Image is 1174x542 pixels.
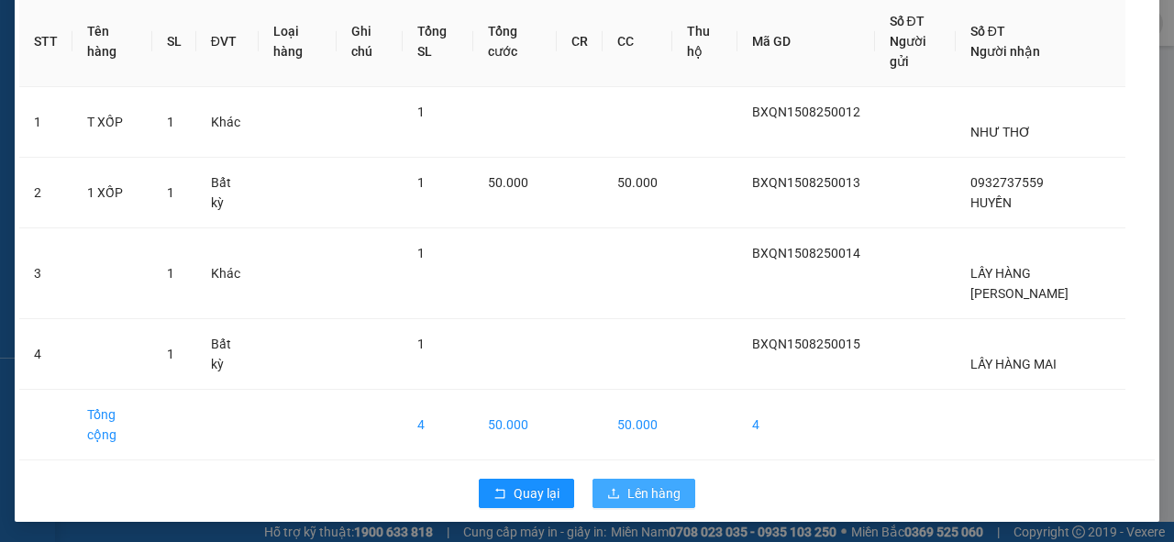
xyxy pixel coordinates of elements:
td: 50.000 [473,390,557,460]
span: HUYỀN [970,195,1012,210]
td: Khác [196,87,260,158]
td: Bất kỳ [196,158,260,228]
span: TC: [215,92,239,111]
td: Tổng cộng [72,390,152,460]
td: 3 [19,228,72,319]
span: Lên hàng [627,483,681,503]
button: rollbackQuay lại [479,479,574,508]
span: 1 [417,175,425,190]
td: 4 [403,390,473,460]
span: 1 [167,115,174,129]
td: 50.000 [603,390,672,460]
span: BXQN1508250013 [752,175,860,190]
span: Số ĐT [890,14,925,28]
span: 1 [167,266,174,281]
span: Người gửi [890,34,926,69]
span: Quay lại [514,483,559,503]
span: THÀNH CÔNG [215,82,332,146]
span: 50.000 [488,175,528,190]
td: Bất kỳ [196,319,260,390]
span: rollback [493,487,506,502]
span: 1 [417,246,425,260]
div: Bến xe Miền Đông [215,16,362,60]
span: Nhận: [215,17,259,37]
td: 4 [737,390,875,460]
span: BXQN1508250015 [752,337,860,351]
span: LẤY HÀNG MAI [970,357,1057,371]
span: Người nhận [970,44,1040,59]
td: 2 [19,158,72,228]
span: upload [607,487,620,502]
span: 50.000 [617,175,658,190]
button: uploadLên hàng [593,479,695,508]
span: 1 [167,347,174,361]
td: 4 [19,319,72,390]
span: Gửi: [16,17,44,37]
td: 1 [19,87,72,158]
span: Số ĐT [970,24,1005,39]
div: NHƯ THƠ [215,60,362,82]
div: Bến xe [GEOGRAPHIC_DATA] [16,16,202,60]
span: 1 [417,337,425,351]
span: BXQN1508250012 [752,105,860,119]
span: 0932737559 [970,175,1044,190]
span: NHƯ THƠ [970,125,1031,139]
span: 1 [417,105,425,119]
span: 1 [167,185,174,200]
td: Khác [196,228,260,319]
span: BXQN1508250014 [752,246,860,260]
span: LẤY HÀNG [PERSON_NAME] [970,266,1069,301]
td: 1 XỐP [72,158,152,228]
td: T XỐP [72,87,152,158]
